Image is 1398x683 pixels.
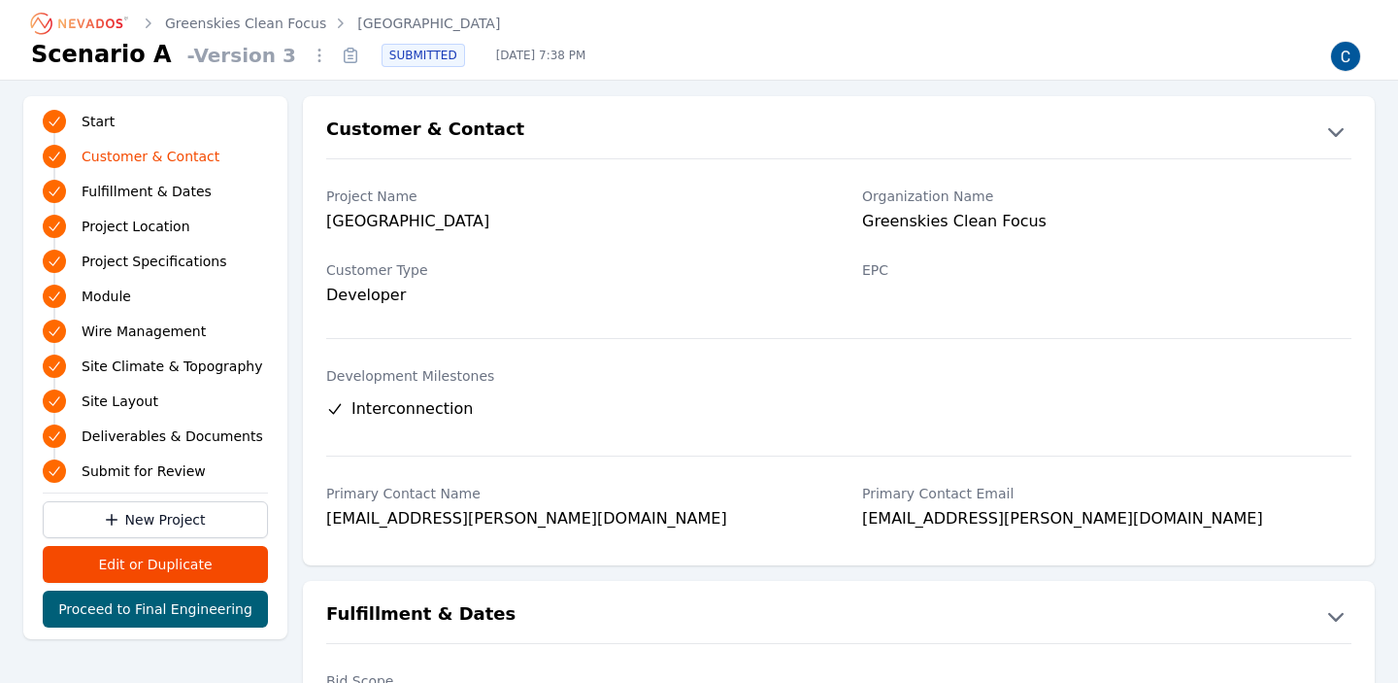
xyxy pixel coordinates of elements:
[43,501,268,538] a: New Project
[82,147,219,166] span: Customer & Contact
[351,397,473,421] span: Interconnection
[357,14,500,33] a: [GEOGRAPHIC_DATA]
[1330,41,1361,72] img: Carmen Brooks
[82,392,158,411] span: Site Layout
[82,112,115,131] span: Start
[326,210,815,237] div: [GEOGRAPHIC_DATA]
[326,507,815,534] div: [EMAIL_ADDRESS][PERSON_NAME][DOMAIN_NAME]
[862,210,1351,237] div: Greenskies Clean Focus
[82,287,131,306] span: Module
[31,8,500,39] nav: Breadcrumb
[43,591,268,628] button: Proceed to Final Engineering
[862,260,1351,280] label: EPC
[326,116,524,147] h2: Customer & Contact
[326,284,815,307] div: Developer
[326,600,516,632] h2: Fulfillment & Dates
[43,546,268,583] button: Edit or Duplicate
[862,507,1351,534] div: [EMAIL_ADDRESS][PERSON_NAME][DOMAIN_NAME]
[326,366,1351,386] label: Development Milestones
[43,108,268,485] nav: Progress
[180,42,304,69] span: - Version 3
[82,357,262,376] span: Site Climate & Topography
[326,260,815,280] label: Customer Type
[82,217,190,236] span: Project Location
[303,600,1375,632] button: Fulfillment & Dates
[303,116,1375,147] button: Customer & Contact
[165,14,326,33] a: Greenskies Clean Focus
[481,48,602,63] span: [DATE] 7:38 PM
[382,44,465,67] div: SUBMITTED
[82,461,206,481] span: Submit for Review
[326,484,815,503] label: Primary Contact Name
[862,187,1351,206] label: Organization Name
[82,322,206,341] span: Wire Management
[326,187,815,206] label: Project Name
[862,484,1351,503] label: Primary Contact Email
[82,182,212,201] span: Fulfillment & Dates
[31,39,172,70] h1: Scenario A
[82,252,227,271] span: Project Specifications
[82,427,263,446] span: Deliverables & Documents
